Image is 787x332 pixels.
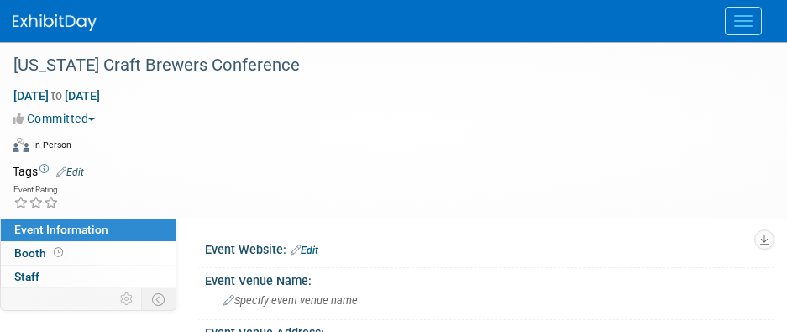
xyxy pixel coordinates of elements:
a: Edit [291,245,318,256]
a: Edit [56,166,84,178]
span: Booth not reserved yet [50,246,66,259]
a: Booth [1,242,176,265]
button: Committed [13,110,102,127]
span: [DATE] [DATE] [13,88,101,103]
span: Staff [14,270,39,283]
td: Tags [13,163,84,180]
img: Format-Inperson.png [13,138,29,151]
div: Event Format [13,135,766,161]
a: Event Information [1,219,176,241]
span: to [49,89,65,103]
span: Event Information [14,223,108,236]
td: Toggle Event Tabs [142,288,176,310]
div: Event Rating [13,186,59,194]
img: ExhibitDay [13,14,97,31]
div: [US_STATE] Craft Brewers Conference [8,50,753,81]
span: Booth [14,246,66,260]
span: Specify event venue name [223,294,358,307]
a: Staff [1,266,176,288]
div: Event Website: [205,237,774,259]
div: Event Venue Name: [205,268,774,289]
div: In-Person [32,139,71,151]
td: Personalize Event Tab Strip [113,288,142,310]
button: Menu [725,7,762,35]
